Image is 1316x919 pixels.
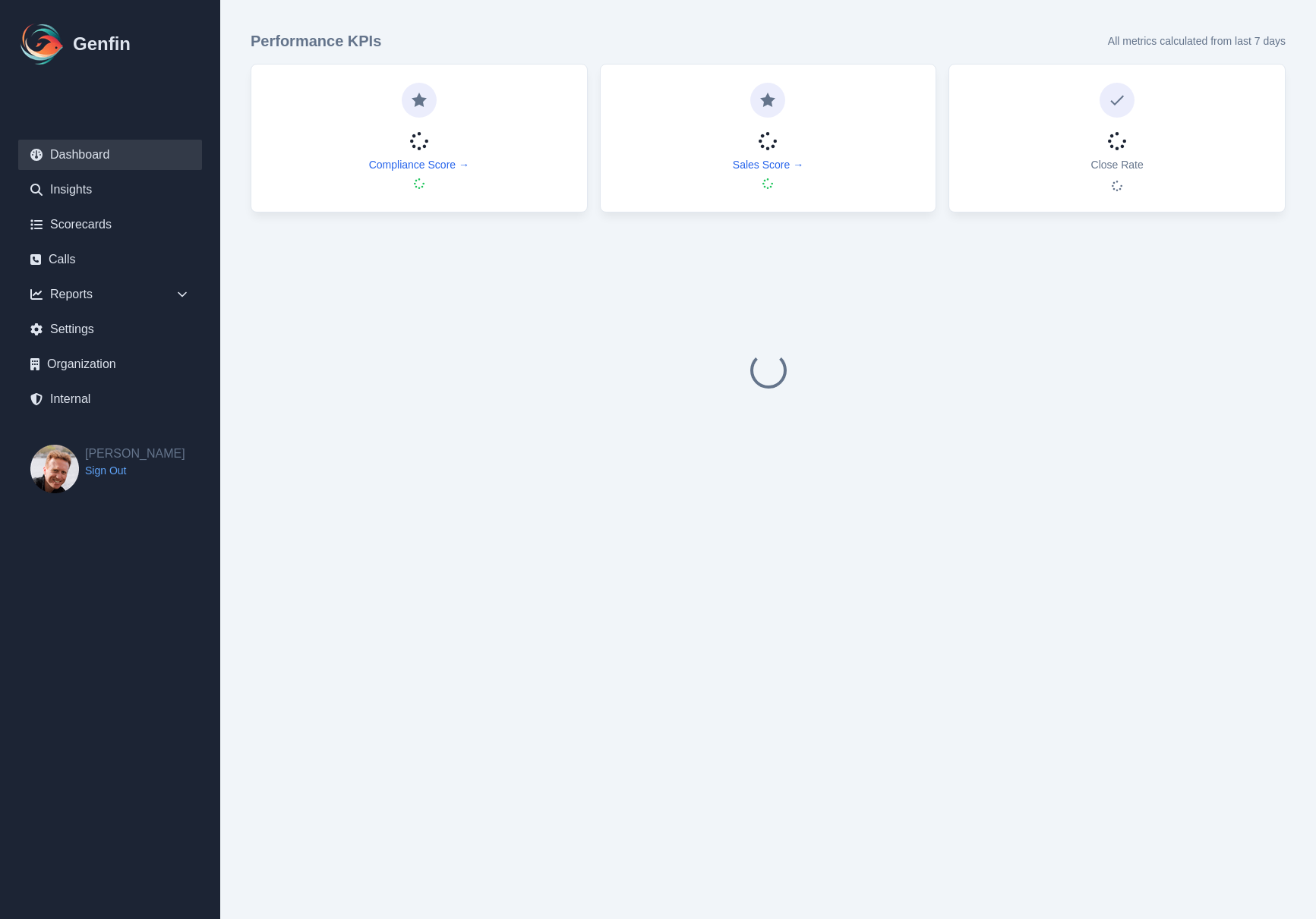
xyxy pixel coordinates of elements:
img: Brian Dunagan [30,445,79,493]
a: Internal [18,384,202,414]
div: Reports [18,279,202,310]
a: Sales Score → [733,157,803,172]
p: Close Rate [1091,157,1144,172]
a: Insights [18,175,202,205]
p: All metrics calculated from last 7 days [1108,33,1286,49]
a: Scorecards [18,209,202,240]
h2: [PERSON_NAME] [85,445,185,463]
a: Sign Out [85,463,185,478]
a: Compliance Score → [369,157,469,172]
h1: Genfin [73,32,131,56]
a: Dashboard [18,140,202,170]
h3: Performance KPIs [251,30,381,52]
a: Organization [18,349,202,379]
img: Logo [18,20,67,68]
a: Calls [18,244,202,275]
a: Settings [18,314,202,345]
